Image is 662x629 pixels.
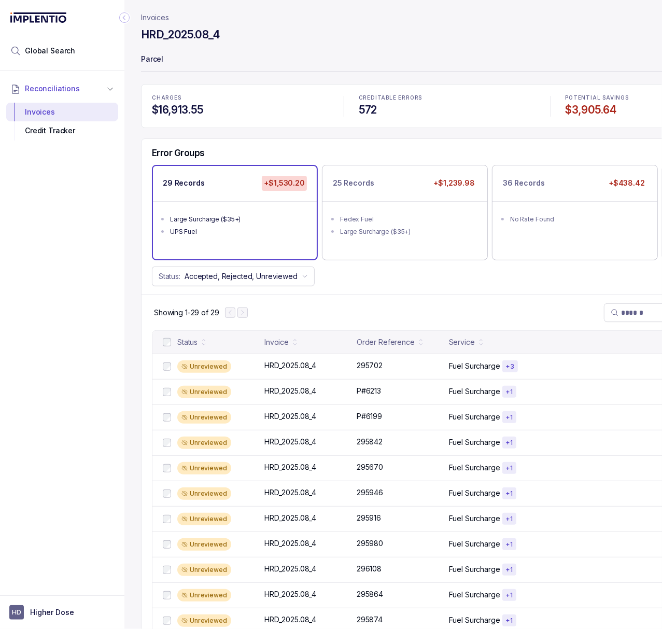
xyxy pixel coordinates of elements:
[449,412,500,422] p: Fuel Surcharge
[505,591,513,599] p: + 1
[163,439,171,447] input: checkbox-checkbox
[357,437,383,447] p: 295842
[264,360,316,371] p: HRD_2025.08_4
[449,590,500,600] p: Fuel Surcharge
[357,462,383,472] p: 295670
[9,605,24,620] span: User initials
[25,83,80,94] span: Reconciliations
[177,411,231,424] div: Unreviewed
[449,513,500,524] p: Fuel Surcharge
[163,515,171,523] input: checkbox-checkbox
[340,227,476,237] div: Large Surcharge ($35+)
[264,462,316,472] p: HRD_2025.08_4
[163,464,171,472] input: checkbox-checkbox
[177,337,198,347] div: Status
[505,362,515,371] p: + 3
[340,214,476,225] div: Fedex Fuel
[141,27,220,42] h4: HRD_2025.08_4
[505,540,513,549] p: + 1
[357,337,415,347] div: Order Reference
[264,437,316,447] p: HRD_2025.08_4
[264,411,316,422] p: HRD_2025.08_4
[357,487,383,498] p: 295946
[177,462,231,474] div: Unreviewed
[264,337,289,347] div: Invoice
[505,515,513,523] p: + 1
[357,589,383,599] p: 295864
[431,176,477,190] p: +$1,239.98
[449,564,500,575] p: Fuel Surcharge
[449,539,500,549] p: Fuel Surcharge
[25,46,75,56] span: Global Search
[264,538,316,549] p: HRD_2025.08_4
[9,605,115,620] button: User initialsHigher Dose
[170,227,306,237] div: UPS Fuel
[163,540,171,549] input: checkbox-checkbox
[177,487,231,500] div: Unreviewed
[6,101,118,143] div: Reconciliations
[357,614,383,625] p: 295874
[264,487,316,498] p: HRD_2025.08_4
[177,513,231,525] div: Unreviewed
[163,413,171,422] input: checkbox-checkbox
[163,178,205,188] p: 29 Records
[357,360,383,371] p: 295702
[152,147,205,159] h5: Error Groups
[152,95,329,101] p: CHARGES
[510,214,646,225] div: No Rate Found
[170,214,306,225] div: Large Surcharge ($35+)
[15,121,110,140] div: Credit Tracker
[505,464,513,472] p: + 1
[163,490,171,498] input: checkbox-checkbox
[503,178,545,188] p: 36 Records
[163,362,171,371] input: checkbox-checkbox
[177,386,231,398] div: Unreviewed
[15,103,110,121] div: Invoices
[505,388,513,396] p: + 1
[505,490,513,498] p: + 1
[163,591,171,599] input: checkbox-checkbox
[357,564,382,574] p: 296108
[357,513,381,523] p: 295916
[449,386,500,397] p: Fuel Surcharge
[118,11,131,24] div: Collapse Icon
[449,615,500,625] p: Fuel Surcharge
[163,617,171,625] input: checkbox-checkbox
[264,513,316,523] p: HRD_2025.08_4
[505,566,513,574] p: + 1
[264,614,316,625] p: HRD_2025.08_4
[177,564,231,576] div: Unreviewed
[154,307,219,318] p: Showing 1-29 of 29
[449,463,500,473] p: Fuel Surcharge
[449,337,475,347] div: Service
[505,439,513,447] p: + 1
[141,12,169,23] nav: breadcrumb
[185,271,298,282] p: Accepted, Rejected, Unreviewed
[333,178,374,188] p: 25 Records
[449,361,500,371] p: Fuel Surcharge
[163,566,171,574] input: checkbox-checkbox
[30,607,74,618] p: Higher Dose
[264,589,316,599] p: HRD_2025.08_4
[262,176,307,190] p: +$1,530.20
[152,103,329,117] h4: $16,913.55
[359,95,536,101] p: CREDITABLE ERRORS
[177,437,231,449] div: Unreviewed
[177,589,231,602] div: Unreviewed
[264,386,316,396] p: HRD_2025.08_4
[177,614,231,627] div: Unreviewed
[6,77,118,100] button: Reconciliations
[154,307,219,318] div: Remaining page entries
[357,411,382,422] p: P#6199
[505,413,513,422] p: + 1
[449,437,500,448] p: Fuel Surcharge
[449,488,500,498] p: Fuel Surcharge
[163,338,171,346] input: checkbox-checkbox
[159,271,180,282] p: Status:
[177,360,231,373] div: Unreviewed
[357,386,381,396] p: P#6213
[177,538,231,551] div: Unreviewed
[359,103,536,117] h4: 572
[141,12,169,23] a: Invoices
[607,176,647,190] p: +$438.42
